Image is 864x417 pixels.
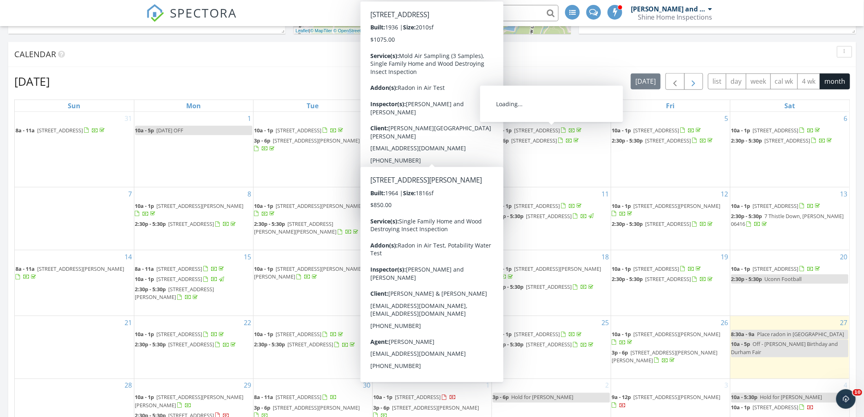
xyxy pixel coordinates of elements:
[646,137,691,144] span: [STREET_ADDRESS]
[612,331,721,346] a: 10a - 1p [STREET_ADDRESS][PERSON_NAME]
[374,127,393,134] span: 10a - 1p
[604,112,611,125] a: Go to September 4, 2025
[723,379,730,392] a: Go to October 3, 2025
[770,74,798,89] button: cal wk
[374,283,405,290] span: 2:30p - 5:30p
[37,265,124,272] span: [STREET_ADDRESS][PERSON_NAME]
[731,265,750,272] span: 10a - 1p
[254,330,372,340] a: 10a - 1p [STREET_ADDRESS]
[135,394,244,409] span: [STREET_ADDRESS][PERSON_NAME][PERSON_NAME]
[16,264,133,282] a: 8a - 11a [STREET_ADDRESS][PERSON_NAME]
[731,137,834,144] a: 2:30p - 5:30p [STREET_ADDRESS]
[185,100,203,111] a: Monday
[493,127,583,134] a: 10a - 1p [STREET_ADDRESS]
[611,112,730,187] td: Go to September 5, 2025
[612,330,729,348] a: 10a - 1p [STREET_ADDRESS][PERSON_NAME]
[731,264,849,274] a: 10a - 1p [STREET_ADDRESS]
[135,265,154,272] span: 8a - 11a
[612,393,729,410] a: 9a - 12p [STREET_ADDRESS][PERSON_NAME]
[15,112,134,187] td: Go to August 31, 2025
[374,202,464,210] a: 10a - 1p [STREET_ADDRESS]
[731,136,849,146] a: 2:30p - 5:30p [STREET_ADDRESS]
[305,100,321,111] a: Tuesday
[612,331,631,338] span: 10a - 1p
[135,285,214,301] a: 2:30p - 5:30p [STREET_ADDRESS][PERSON_NAME]
[493,283,595,290] a: 2:30p - 5:30p [STREET_ADDRESS]
[612,219,729,229] a: 2:30p - 5:30p [STREET_ADDRESS]
[395,202,441,210] span: [STREET_ADDRESS]
[135,275,154,283] span: 10a - 1p
[395,163,441,170] span: [STREET_ADDRESS]
[493,341,595,348] a: 2:30p - 5:30p [STREET_ADDRESS]
[253,316,372,379] td: Go to September 23, 2025
[395,127,482,134] span: [STREET_ADDRESS][PERSON_NAME]
[135,202,154,210] span: 10a - 1p
[634,127,679,134] span: [STREET_ADDRESS]
[612,265,631,272] span: 10a - 1p
[708,74,726,89] button: list
[820,74,850,89] button: month
[612,349,718,364] a: 3p - 6p [STREET_ADDRESS][PERSON_NAME][PERSON_NAME]
[374,201,491,211] a: 10a - 1p [STREET_ADDRESS]
[612,264,729,274] a: 10a - 1p [STREET_ADDRESS]
[246,187,253,201] a: Go to September 8, 2025
[526,212,572,220] span: [STREET_ADDRESS]
[746,74,771,89] button: week
[493,340,610,350] a: 2:30p - 5:30p [STREET_ADDRESS]
[15,187,134,250] td: Go to September 7, 2025
[842,379,849,392] a: Go to October 4, 2025
[753,202,799,210] span: [STREET_ADDRESS]
[753,127,799,134] span: [STREET_ADDRESS]
[365,187,372,201] a: Go to September 9, 2025
[253,250,372,316] td: Go to September 16, 2025
[372,112,492,187] td: Go to September 3, 2025
[135,127,154,134] span: 10a - 5p
[276,394,322,401] span: [STREET_ADDRESS]
[481,316,492,329] a: Go to September 24, 2025
[254,394,274,401] span: 8a - 11a
[493,126,610,136] a: 10a - 1p [STREET_ADDRESS]
[731,137,762,144] span: 2:30p - 5:30p
[254,136,372,154] a: 3p - 6p [STREET_ADDRESS][PERSON_NAME]
[254,220,337,235] span: [STREET_ADDRESS][PERSON_NAME][PERSON_NAME]
[492,316,611,379] td: Go to September 25, 2025
[395,265,482,272] span: [STREET_ADDRESS][PERSON_NAME]
[731,202,750,210] span: 10a - 1p
[254,219,372,237] a: 2:30p - 5:30p [STREET_ADDRESS][PERSON_NAME][PERSON_NAME]
[612,127,631,134] span: 10a - 1p
[853,389,862,396] span: 10
[170,4,237,21] span: SPECTORA
[243,316,253,329] a: Go to September 22, 2025
[612,202,721,217] a: 10a - 1p [STREET_ADDRESS][PERSON_NAME]
[123,112,134,125] a: Go to August 31, 2025
[253,112,372,187] td: Go to September 2, 2025
[254,264,372,282] a: 10a - 1p [STREET_ADDRESS][PERSON_NAME][PERSON_NAME]
[492,112,611,187] td: Go to September 4, 2025
[612,274,729,284] a: 2:30p - 5:30p [STREET_ADDRESS]
[169,341,214,348] span: [STREET_ADDRESS]
[254,341,285,348] span: 2:30p - 5:30p
[757,331,844,338] span: Place radon in [GEOGRAPHIC_DATA]
[374,127,482,142] a: 10a - 1p [STREET_ADDRESS][PERSON_NAME]
[765,275,802,283] span: Uconn Football
[395,331,482,338] span: [STREET_ADDRESS][PERSON_NAME]
[365,112,372,125] a: Go to September 2, 2025
[157,275,203,283] span: [STREET_ADDRESS]
[730,187,849,250] td: Go to September 13, 2025
[493,282,610,292] a: 2:30p - 5:30p [STREET_ADDRESS]
[839,316,849,329] a: Go to September 27, 2025
[634,265,679,272] span: [STREET_ADDRESS]
[731,212,844,227] span: 7 Thistle Down, [PERSON_NAME] 06416
[612,275,715,283] a: 2:30p - 5:30p [STREET_ADDRESS]
[731,212,849,229] a: 2:30p - 5:30p 7 Thistle Down, [PERSON_NAME] 06416
[135,220,166,227] span: 2:30p - 5:30p
[612,202,631,210] span: 10a - 1p
[374,163,464,170] a: 6p - 12a [STREET_ADDRESS]
[730,250,849,316] td: Go to September 20, 2025
[493,341,524,348] span: 2:30p - 5:30p
[493,212,595,220] a: 2:30p - 5:30p [STREET_ADDRESS]
[646,275,691,283] span: [STREET_ADDRESS]
[276,331,322,338] span: [STREET_ADDRESS]
[730,112,849,187] td: Go to September 6, 2025
[134,250,253,316] td: Go to September 15, 2025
